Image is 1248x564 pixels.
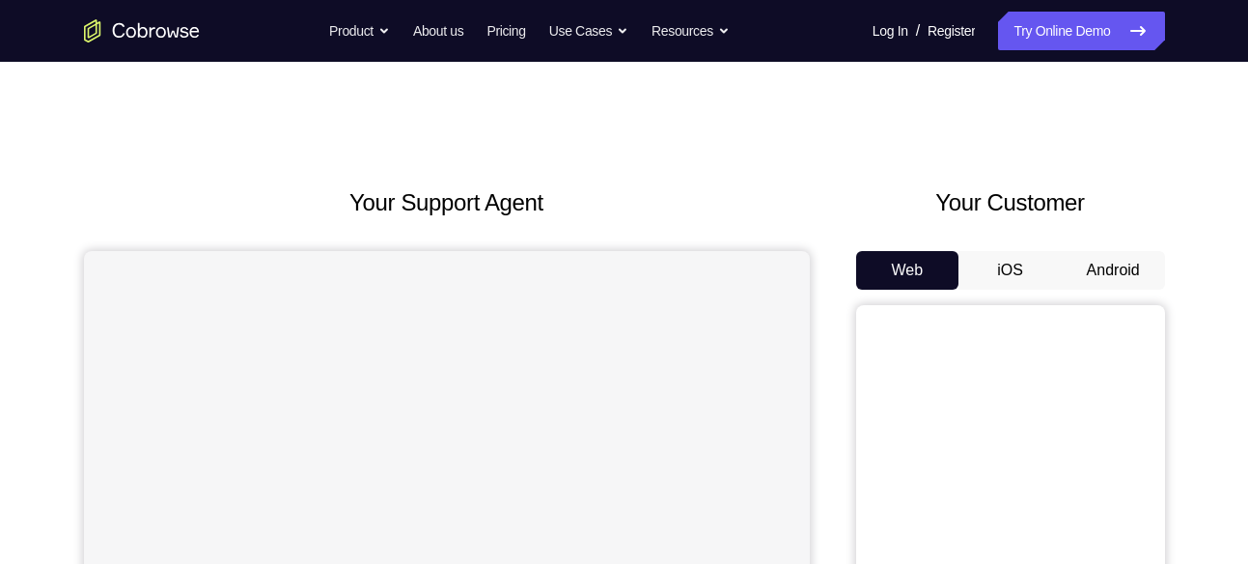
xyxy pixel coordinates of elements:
[652,12,730,50] button: Resources
[84,185,810,220] h2: Your Support Agent
[873,12,908,50] a: Log In
[329,12,390,50] button: Product
[998,12,1164,50] a: Try Online Demo
[856,251,959,290] button: Web
[549,12,628,50] button: Use Cases
[958,251,1062,290] button: iOS
[856,185,1165,220] h2: Your Customer
[84,19,200,42] a: Go to the home page
[486,12,525,50] a: Pricing
[916,19,920,42] span: /
[413,12,463,50] a: About us
[928,12,975,50] a: Register
[1062,251,1165,290] button: Android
